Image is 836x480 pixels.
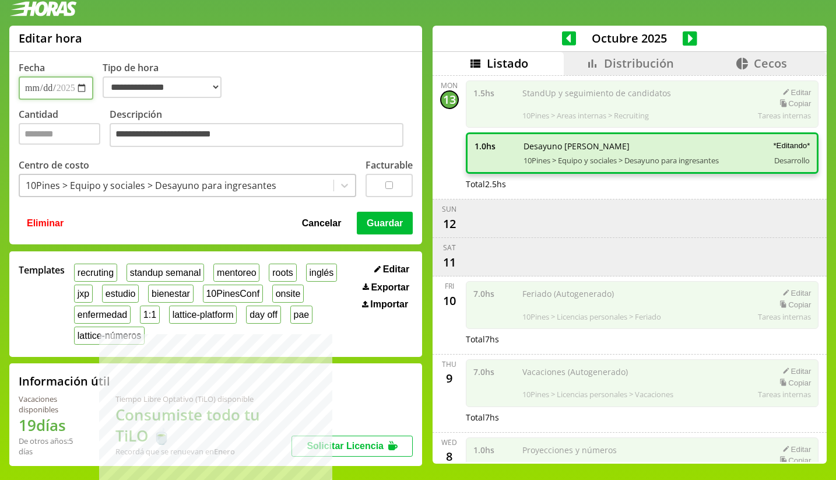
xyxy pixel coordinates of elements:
label: Centro de costo [19,159,89,171]
h1: Editar hora [19,30,82,46]
span: Listado [487,55,528,71]
button: Solicitar Licencia [291,436,413,457]
label: Fecha [19,61,45,74]
div: Recordá que se renuevan en [115,446,291,457]
span: Importar [370,299,408,310]
label: Cantidad [19,108,110,150]
button: roots [269,264,296,282]
div: 12 [440,214,459,233]
button: inglés [306,264,337,282]
span: Exportar [371,282,409,293]
button: jxp [74,285,93,303]
select: Tipo de hora [103,76,222,98]
div: Sat [443,243,456,253]
button: estudio [102,285,139,303]
button: lattice-números [74,327,145,345]
span: Templates [19,264,65,276]
div: Tiempo Libre Optativo (TiLO) disponible [115,394,291,404]
div: Vacaciones disponibles [19,394,87,415]
div: Fri [445,281,454,291]
img: logotipo [9,1,77,16]
span: Cecos [754,55,787,71]
div: 13 [440,90,459,109]
div: scrollable content [433,75,827,462]
button: Cancelar [298,212,345,234]
div: Wed [441,437,457,447]
button: day off [246,306,280,324]
span: Distribución [604,55,674,71]
button: 1:1 [140,306,160,324]
label: Facturable [366,159,413,171]
div: 8 [440,447,459,466]
div: Total 7 hs [466,412,819,423]
button: Editar [371,264,413,275]
button: enfermedad [74,306,131,324]
button: bienestar [148,285,193,303]
button: recruting [74,264,117,282]
textarea: Descripción [110,123,403,148]
button: onsite [272,285,304,303]
div: De otros años: 5 días [19,436,87,457]
span: Octubre 2025 [576,30,683,46]
b: Enero [214,446,235,457]
button: 10PinesConf [203,285,263,303]
div: Thu [442,359,456,369]
div: Mon [441,80,458,90]
div: 9 [440,369,459,388]
span: Editar [383,264,409,275]
label: Descripción [110,108,413,150]
h2: Información útil [19,373,110,389]
span: Solicitar Licencia [307,441,384,451]
label: Tipo de hora [103,61,231,100]
div: 10 [440,291,459,310]
button: standup semanal [127,264,204,282]
div: 10Pines > Equipo y sociales > Desayuno para ingresantes [26,179,276,192]
div: 11 [440,253,459,271]
h1: Consumiste todo tu TiLO 🍵 [115,404,291,446]
button: Eliminar [23,212,67,234]
button: lattice-platform [169,306,237,324]
div: Sun [442,204,456,214]
div: Total 2.5 hs [466,178,819,190]
button: Guardar [357,212,413,234]
div: Total 7 hs [466,334,819,345]
input: Cantidad [19,123,100,145]
button: Exportar [359,282,413,293]
button: pae [290,306,312,324]
h1: 19 días [19,415,87,436]
button: mentoreo [213,264,259,282]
